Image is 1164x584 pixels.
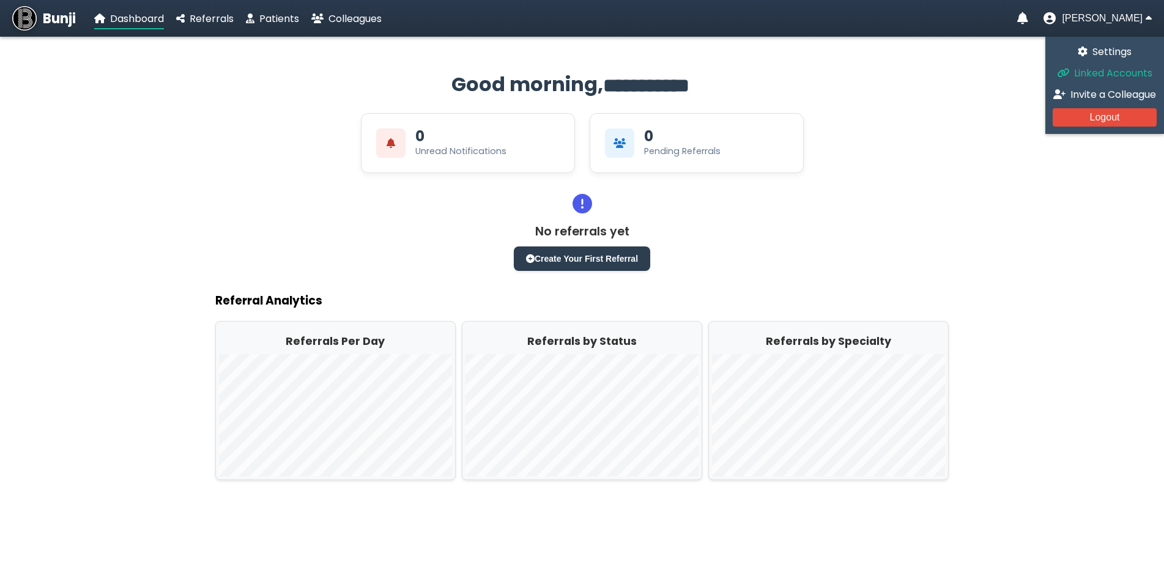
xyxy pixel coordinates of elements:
[590,113,804,173] div: View Pending Referrals
[1062,13,1143,24] span: [PERSON_NAME]
[465,333,699,349] h2: Referrals by Status
[415,145,506,158] div: Unread Notifications
[1053,108,1157,127] button: Logout
[311,11,382,26] a: Colleagues
[712,333,945,349] h2: Referrals by Specialty
[176,11,234,26] a: Referrals
[1017,12,1028,24] a: Notifications
[644,145,721,158] div: Pending Referrals
[415,129,424,144] div: 0
[12,6,37,31] img: Bunji Dental Referral Management
[94,11,164,26] a: Dashboard
[219,333,452,349] h2: Referrals Per Day
[535,223,629,240] p: No referrals yet
[246,11,299,26] a: Patients
[1044,12,1152,24] button: User menu
[361,113,575,173] div: View Unread Notifications
[1092,45,1132,59] span: Settings
[43,9,76,29] span: Bunji
[514,246,650,271] button: Create Your First Referral
[1053,44,1157,59] a: Settings
[259,12,299,26] span: Patients
[1070,87,1156,102] span: Invite a Colleague
[1053,65,1157,81] a: Linked Accounts
[1090,112,1120,122] span: Logout
[644,129,653,144] div: 0
[12,6,76,31] a: Bunji
[110,12,164,26] span: Dashboard
[215,292,949,309] h3: Referral Analytics
[190,12,234,26] span: Referrals
[1074,66,1152,80] span: Linked Accounts
[215,70,949,101] h2: Good morning,
[1053,87,1157,102] a: Invite a Colleague
[328,12,382,26] span: Colleagues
